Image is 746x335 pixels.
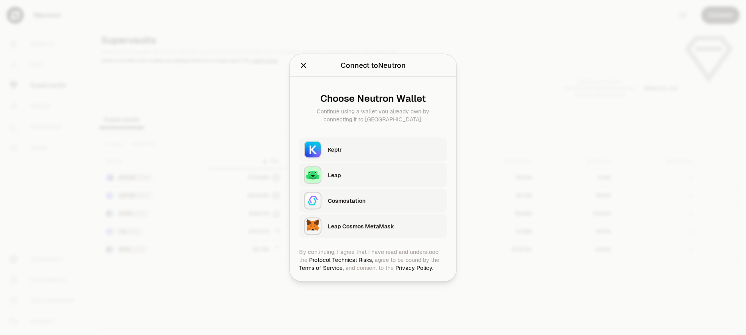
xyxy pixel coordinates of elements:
[328,145,442,153] div: Keplr
[299,163,447,187] button: LeapLeap
[395,264,433,271] a: Privacy Policy.
[328,171,442,179] div: Leap
[299,214,447,238] button: Leap Cosmos MetaMaskLeap Cosmos MetaMask
[299,248,447,272] div: By continuing, I agree that I have read and understood the agree to be bound by the and consent t...
[299,59,308,71] button: Close
[304,192,321,209] img: Cosmostation
[328,222,442,230] div: Leap Cosmos MetaMask
[304,166,321,184] img: Leap
[306,107,440,123] div: Continue using a wallet you already own by connecting it to [GEOGRAPHIC_DATA].
[328,196,442,204] div: Cosmostation
[304,217,321,235] img: Leap Cosmos MetaMask
[309,256,373,263] a: Protocol Technical Risks,
[299,264,344,271] a: Terms of Service,
[304,141,321,158] img: Keplr
[299,137,447,161] button: KeplrKeplr
[341,59,406,71] div: Connect to Neutron
[299,188,447,212] button: CosmostationCosmostation
[306,93,440,104] div: Choose Neutron Wallet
